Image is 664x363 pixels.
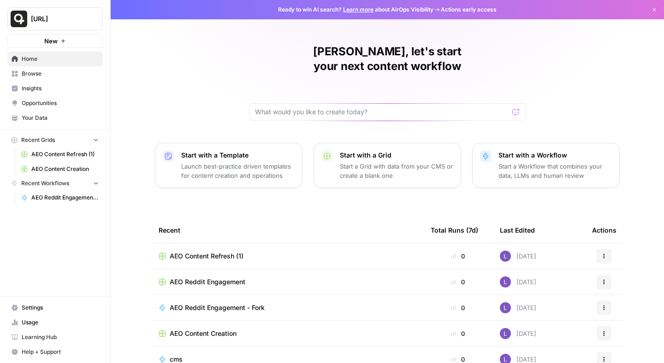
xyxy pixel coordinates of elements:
[159,217,416,243] div: Recent
[431,252,485,261] div: 0
[7,66,103,81] a: Browse
[498,162,612,180] p: Start a Workflow that combines your data, LLMs and human review
[170,252,243,261] span: AEO Content Refresh (1)
[472,143,620,188] button: Start with a WorkflowStart a Workflow that combines your data, LLMs and human review
[592,217,617,243] div: Actions
[181,151,295,160] p: Start with a Template
[340,151,453,160] p: Start with a Grid
[31,150,99,158] span: AEO Content Refresh (1)
[22,70,99,78] span: Browse
[431,329,485,338] div: 0
[31,14,87,23] span: [URL]
[500,251,536,262] div: [DATE]
[159,329,416,338] a: AEO Content Creation
[255,107,509,117] input: What would you like to create today?
[17,162,103,176] a: AEO Content Creation
[7,34,103,48] button: New
[11,11,27,27] img: Quso.ai Logo
[7,96,103,111] a: Opportunities
[500,302,511,313] img: rn7sh892ioif0lo51687sih9ndqw
[170,277,245,287] span: AEO Reddit Engagement
[21,136,55,144] span: Recent Grids
[7,52,103,66] a: Home
[22,348,99,356] span: Help + Support
[431,303,485,312] div: 0
[7,176,103,190] button: Recent Workflows
[7,81,103,96] a: Insights
[22,304,99,312] span: Settings
[314,143,461,188] button: Start with a GridStart a Grid with data from your CMS or create a blank one
[7,300,103,315] a: Settings
[343,6,373,13] a: Learn more
[22,318,99,327] span: Usage
[22,99,99,107] span: Opportunities
[155,143,302,188] button: Start with a TemplateLaunch best-practice driven templates for content creation and operations
[500,328,511,339] img: rn7sh892ioif0lo51687sih9ndqw
[500,276,511,287] img: rn7sh892ioif0lo51687sih9ndqw
[500,251,511,262] img: rn7sh892ioif0lo51687sih9ndqw
[31,165,99,173] span: AEO Content Creation
[44,36,58,46] span: New
[31,193,99,202] span: AEO Reddit Engagement - Fork
[249,44,526,74] h1: [PERSON_NAME], let's start your next content workflow
[181,162,295,180] p: Launch best-practice driven templates for content creation and operations
[22,55,99,63] span: Home
[17,147,103,162] a: AEO Content Refresh (1)
[431,277,485,287] div: 0
[500,302,536,313] div: [DATE]
[22,114,99,122] span: Your Data
[21,179,69,187] span: Recent Workflows
[7,111,103,125] a: Your Data
[170,303,265,312] span: AEO Reddit Engagement - Fork
[22,84,99,93] span: Insights
[431,217,478,243] div: Total Runs (7d)
[500,276,536,287] div: [DATE]
[159,303,416,312] a: AEO Reddit Engagement - Fork
[7,7,103,30] button: Workspace: Quso.ai
[340,162,453,180] p: Start a Grid with data from your CMS or create a blank one
[7,133,103,147] button: Recent Grids
[159,277,416,287] a: AEO Reddit Engagement
[278,6,433,14] span: Ready to win AI search? about AirOps Visibility
[441,6,497,14] span: Actions early access
[170,329,237,338] span: AEO Content Creation
[500,217,535,243] div: Last Edited
[500,328,536,339] div: [DATE]
[498,151,612,160] p: Start with a Workflow
[7,330,103,345] a: Learning Hub
[17,190,103,205] a: AEO Reddit Engagement - Fork
[7,345,103,359] button: Help + Support
[159,252,416,261] a: AEO Content Refresh (1)
[22,333,99,341] span: Learning Hub
[7,315,103,330] a: Usage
